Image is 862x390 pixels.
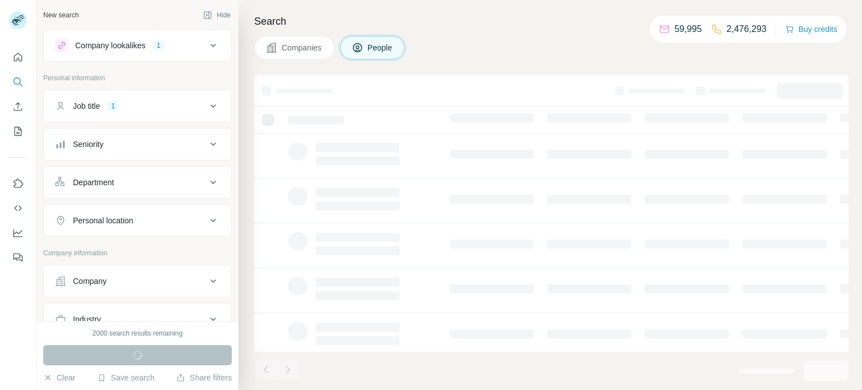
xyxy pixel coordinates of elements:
[73,100,100,112] div: Job title
[44,131,231,158] button: Seniority
[93,328,183,338] div: 2000 search results remaining
[43,248,232,258] p: Company information
[73,215,133,226] div: Personal location
[97,372,154,383] button: Save search
[73,139,103,150] div: Seniority
[675,22,702,36] p: 59,995
[785,21,837,37] button: Buy credits
[9,121,27,141] button: My lists
[9,97,27,117] button: Enrich CSV
[75,40,145,51] div: Company lookalikes
[9,198,27,218] button: Use Surfe API
[9,47,27,67] button: Quick start
[9,247,27,268] button: Feedback
[152,40,165,51] div: 1
[727,22,767,36] p: 2,476,293
[43,73,232,83] p: Personal information
[176,372,232,383] button: Share filters
[9,72,27,92] button: Search
[44,169,231,196] button: Department
[282,42,323,53] span: Companies
[254,13,849,29] h4: Search
[73,314,101,325] div: Industry
[195,7,239,24] button: Hide
[44,32,231,59] button: Company lookalikes1
[9,173,27,194] button: Use Surfe on LinkedIn
[43,10,79,20] div: New search
[368,42,393,53] span: People
[43,372,75,383] button: Clear
[44,93,231,120] button: Job title1
[73,177,114,188] div: Department
[44,207,231,234] button: Personal location
[44,306,231,333] button: Industry
[44,268,231,295] button: Company
[9,223,27,243] button: Dashboard
[73,276,107,287] div: Company
[107,101,120,111] div: 1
